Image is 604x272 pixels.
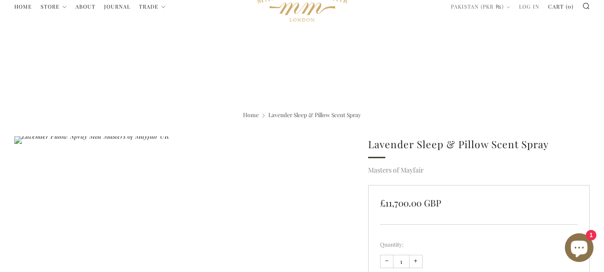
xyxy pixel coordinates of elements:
[562,233,596,264] inbox-online-store-chat: Shopify online store chat
[393,255,410,268] input: quantity
[385,258,388,264] span: −
[268,111,361,119] span: Lavender Sleep & Pillow Scent Spray
[568,3,572,10] span: 0
[243,111,259,119] a: Home
[414,258,417,264] span: +
[83,108,522,122] nav: breadcrumbs
[368,136,590,152] h1: Lavender Sleep & Pillow Scent Spray
[368,165,424,174] a: Masters of Mayfair
[380,242,578,248] label: Quantity:
[380,197,441,209] span: £11,700.00 GBP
